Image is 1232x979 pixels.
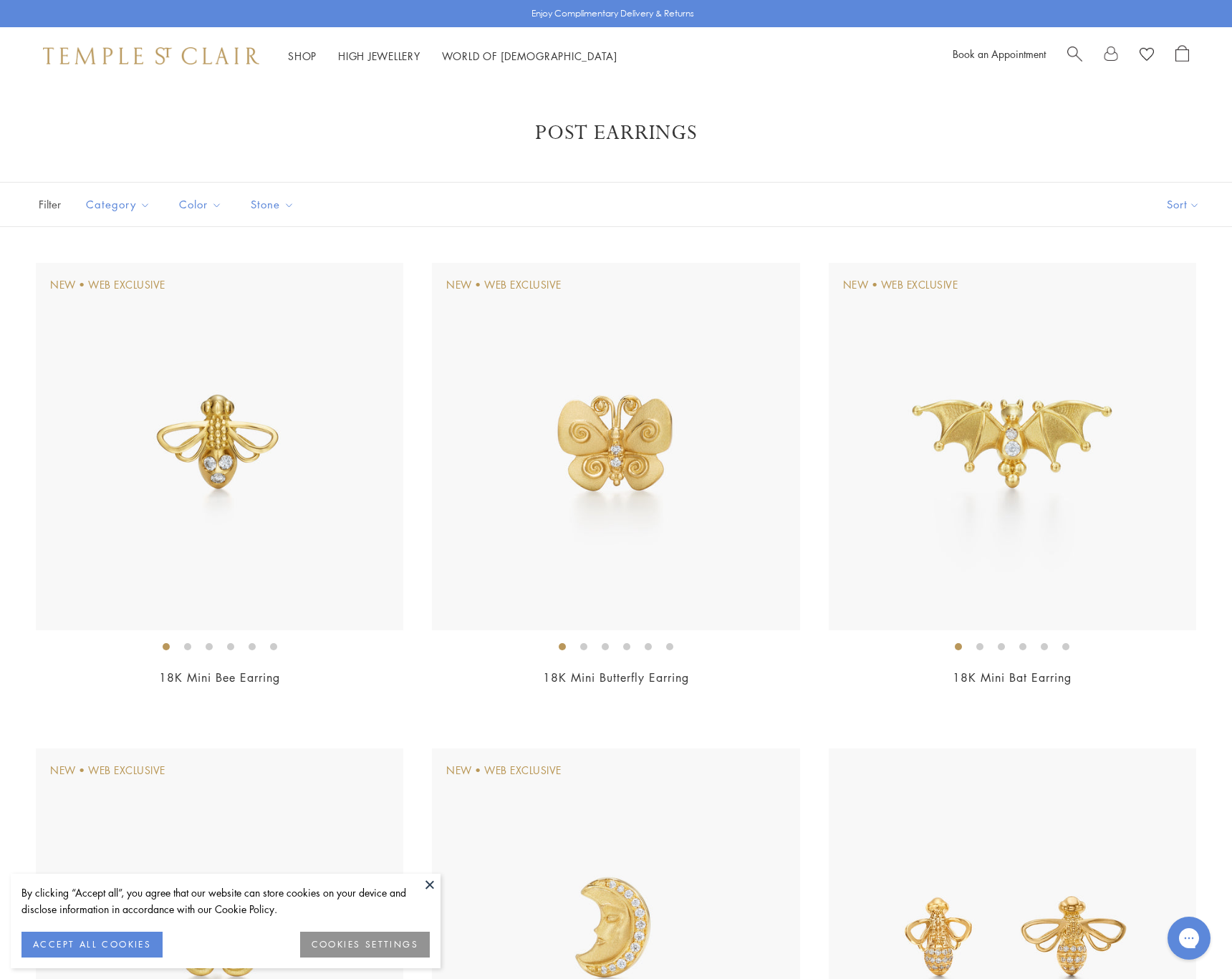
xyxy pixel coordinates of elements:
[338,49,420,63] a: High JewelleryHigh Jewellery
[36,263,403,630] img: E18101-MINIBEE
[159,670,280,685] a: 18K Mini Bee Earring
[1140,45,1154,67] a: View Wishlist
[288,49,317,63] a: ShopShop
[1067,45,1082,67] a: Search
[79,196,161,213] span: Category
[300,932,430,958] button: COOKIES SETTINGS
[1175,45,1189,67] a: Open Shopping Bag
[240,188,305,221] button: Stone
[953,670,1072,685] a: 18K Mini Bat Earring
[953,47,1046,61] a: Book an Appointment
[21,884,430,917] div: By clicking “Accept all”, you agree that our website can store cookies on your device and disclos...
[21,932,163,958] button: ACCEPT ALL COOKIES
[75,188,161,221] button: Category
[1160,912,1218,965] iframe: Gorgias live chat messenger
[1135,183,1232,226] button: Show sort by
[843,277,958,293] div: New • Web Exclusive
[442,49,617,63] a: World of [DEMOGRAPHIC_DATA]World of [DEMOGRAPHIC_DATA]
[446,277,562,293] div: New • Web Exclusive
[168,188,233,221] button: Color
[50,277,165,293] div: New • Web Exclusive
[50,763,165,778] div: New • Web Exclusive
[57,120,1175,146] h1: Post Earrings
[172,196,233,213] span: Color
[43,47,259,64] img: Temple St. Clair
[446,763,562,778] div: New • Web Exclusive
[288,47,617,65] nav: Main navigation
[531,6,694,21] p: Enjoy Complimentary Delivery & Returns
[829,263,1196,630] img: E18104-MINIBAT
[244,196,305,213] span: Stone
[543,670,689,685] a: 18K Mini Butterfly Earring
[432,263,799,630] img: E18102-MINIBFLY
